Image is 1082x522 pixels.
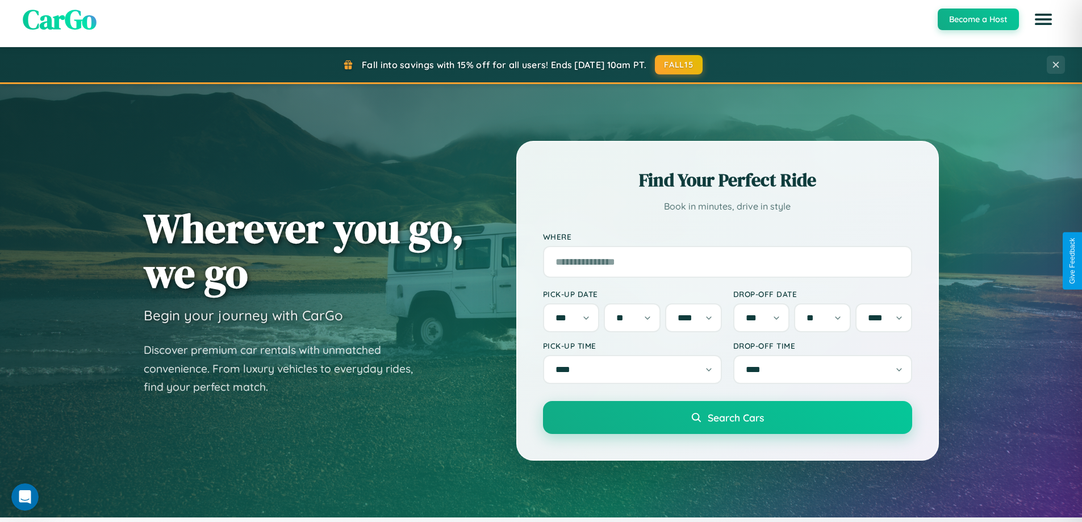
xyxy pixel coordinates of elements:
button: Search Cars [543,401,912,434]
p: Discover premium car rentals with unmatched convenience. From luxury vehicles to everyday rides, ... [144,341,428,396]
button: Become a Host [938,9,1019,30]
span: Fall into savings with 15% off for all users! Ends [DATE] 10am PT. [362,59,646,70]
label: Pick-up Time [543,341,722,350]
span: Search Cars [708,411,764,424]
label: Pick-up Date [543,289,722,299]
label: Drop-off Time [733,341,912,350]
button: FALL15 [655,55,703,74]
p: Book in minutes, drive in style [543,198,912,215]
h2: Find Your Perfect Ride [543,168,912,193]
iframe: Intercom live chat [11,483,39,511]
label: Where [543,232,912,241]
button: Open menu [1027,3,1059,35]
label: Drop-off Date [733,289,912,299]
span: CarGo [23,1,97,38]
h3: Begin your journey with CarGo [144,307,343,324]
div: Give Feedback [1068,238,1076,284]
h1: Wherever you go, we go [144,206,464,295]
